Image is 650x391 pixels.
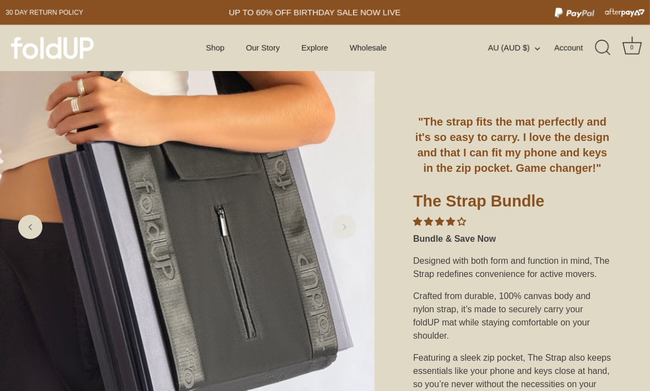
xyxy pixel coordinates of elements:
[413,234,496,243] strong: Bundle & Save Now
[413,254,611,281] p: Designed with both form and function in mind, The Strap redefines convenience for active movers.
[413,191,611,215] h1: The Strap Bundle
[6,6,83,19] a: 30 day Return policy
[413,114,611,176] h5: "The strap fits the mat perfectly and it's so easy to carry. I love the design and that I can fit...
[620,36,644,60] a: Cart
[292,37,338,58] a: Explore
[197,37,234,58] a: Shop
[413,217,466,226] span: 4.00 stars
[236,37,289,58] a: Our Story
[18,215,42,239] a: Previous slide
[488,43,552,53] button: AU (AUD $)
[591,36,615,60] a: Search
[332,215,356,239] a: Next slide
[340,37,396,58] a: Wholesale
[554,41,594,55] a: Account
[626,42,637,53] div: 0
[413,285,611,347] div: Crafted from durable, 100% canvas body and nylon strap, it’s made to securely carry your foldUP m...
[179,37,414,58] div: Primary navigation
